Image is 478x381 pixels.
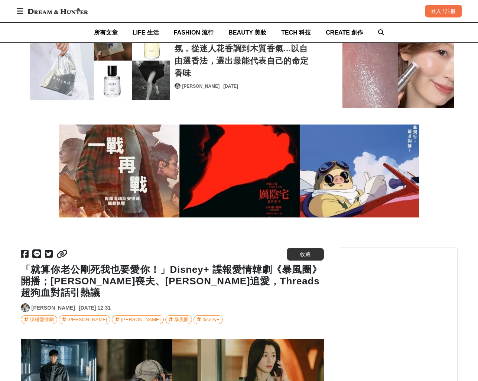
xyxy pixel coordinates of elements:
[68,316,107,324] div: [PERSON_NAME]
[326,23,363,42] a: CREATE 創作
[121,316,160,324] div: [PERSON_NAME]
[133,23,159,42] a: LIFE 生活
[133,29,159,36] span: LIFE 生活
[24,4,92,18] img: Dream & Hunter
[94,23,118,42] a: 所有文章
[59,315,111,324] a: [PERSON_NAME]
[182,83,220,90] a: [PERSON_NAME]
[202,316,219,324] div: disney+
[21,264,324,299] h1: 「就算你老公剛死我也要愛你！」Disney+ 諜報愛情韓劇《暴風圈》開播；[PERSON_NAME]喪夫、[PERSON_NAME]追愛，Threads超狗血對話引熱議
[32,304,75,312] a: [PERSON_NAME]
[175,83,181,89] a: Avatar
[79,304,111,312] div: [DATE] 12:31
[174,23,214,42] a: FASHION 流行
[59,125,419,217] img: 2025「9月上映電影推薦」：厲陰宅：最終聖事、紅豬、一戰再戰...快加入必看片單
[175,30,315,79] a: [PERSON_NAME]推薦！全新7款香氛，從迷人花香調到木質香氣...以自由選香法，選出最能代表自己的命定香味
[21,304,29,312] img: Avatar
[223,83,238,90] div: [DATE]
[281,23,311,42] a: TECH 科技
[112,315,164,324] a: [PERSON_NAME]
[194,315,222,324] a: disney+
[425,5,462,17] div: 登入 / 註冊
[281,29,311,36] span: TECH 科技
[165,315,192,324] a: 暴風圈
[175,83,180,88] img: Avatar
[287,248,324,261] button: 收藏
[30,21,170,100] a: SHIRO香水推薦！全新7款香氛，從迷人花香調到木質香氣...以自由選香法，選出最能代表自己的命定香味
[30,316,54,324] div: 諜報愛情劇
[21,303,30,312] a: Avatar
[21,315,57,324] a: 諜報愛情劇
[174,316,189,324] div: 暴風圈
[174,29,214,36] span: FASHION 流行
[228,23,266,42] a: BEAUTY 美妝
[326,29,363,36] span: CREATE 創作
[94,29,118,36] span: 所有文章
[228,29,266,36] span: BEAUTY 美妝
